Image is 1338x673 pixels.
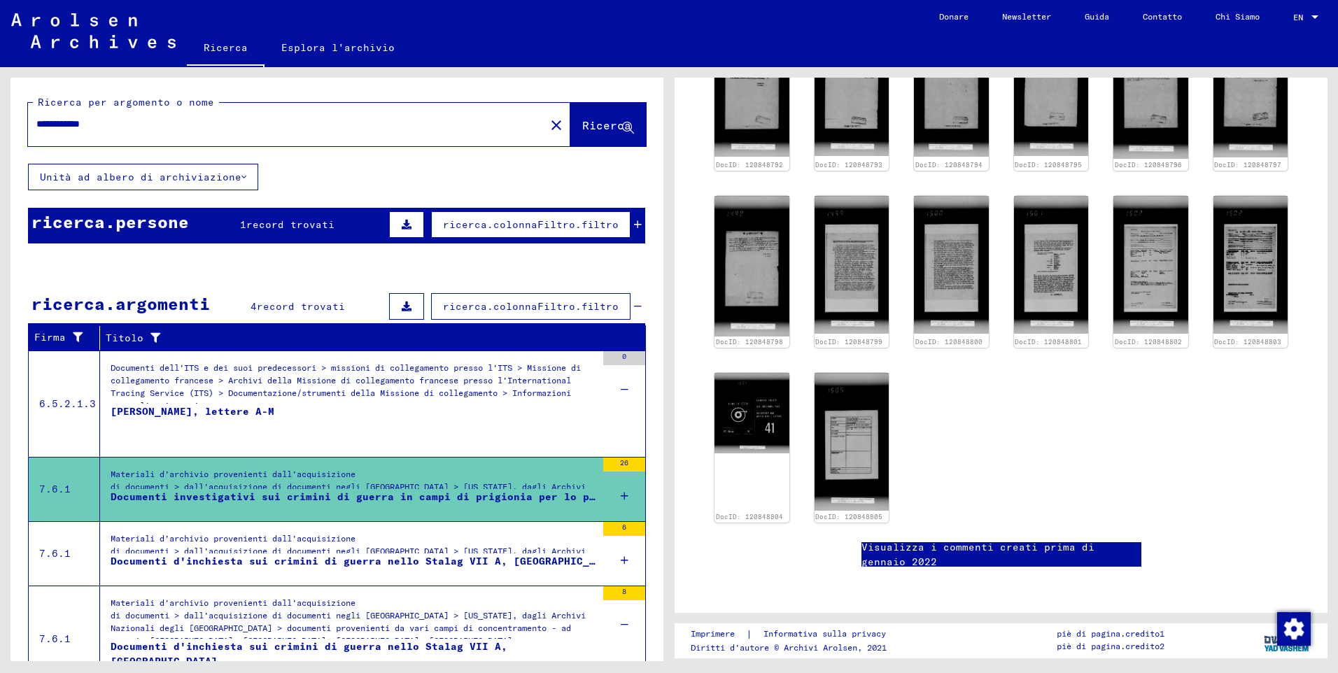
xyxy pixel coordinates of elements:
[815,338,882,346] a: DocID: 120848799
[915,161,983,169] a: DocID: 120848794
[714,196,789,336] img: 001.jpg
[1014,196,1089,334] img: 001.jpg
[111,532,596,565] div: Materiali d'archivio provenienti dall'acquisizione di documenti > dall'acquisizione di documenti ...
[106,331,143,346] font: Titolo
[603,522,645,536] div: 6
[582,118,631,132] span: Ricerca
[1014,18,1089,156] img: 001.jpg
[1057,640,1164,653] p: piè di pagina.credito2
[542,111,570,139] button: Chiaro
[431,293,631,320] button: ricerca.colonnaFiltro.filtro
[246,218,334,231] span: record trovati
[111,597,596,646] div: Materiali d'archivio provenienti dall'acquisizione di documenti > dall'acquisizione di documenti ...
[714,18,789,157] img: 001.jpg
[1214,161,1281,169] a: DocID: 120848797
[111,490,596,504] div: Documenti investigativi sui crimini di guerra in campi di prigionia per lo più diversi.
[443,300,619,313] span: ricerca.colonnaFiltro.filtro
[31,209,189,234] div: ricerca.persone
[915,338,983,346] a: DocID: 120848800
[1213,18,1288,157] img: 001.jpg
[111,362,596,411] div: Documenti dell'ITS e dei suoi predecessori > missioni di collegamento presso l'ITS > Missione di ...
[29,457,100,521] td: 7.6.1
[1015,338,1082,346] a: DocID: 120848801
[714,373,789,453] img: 001.jpg
[40,171,241,183] font: Unità ad albero di archiviazione
[29,350,100,457] td: 6.5.2.1.3
[914,18,989,157] img: 001.jpg
[603,458,645,472] div: 26
[1113,196,1188,334] img: 001.jpg
[815,196,889,334] img: 001.jpg
[111,404,274,446] div: [PERSON_NAME], lettere A-M
[1293,13,1309,22] span: EN
[746,627,752,642] font: |
[716,513,783,520] a: DocID: 120848804
[1115,338,1182,346] a: DocID: 120848802
[914,196,989,334] img: 001.jpg
[691,627,746,642] a: Imprimere
[716,338,783,346] a: DocID: 120848798
[716,161,783,169] a: DocID: 120848792
[1261,623,1314,658] img: yv_logo.png
[691,642,903,654] p: Diritti d'autore © Archivi Arolsen, 2021
[1277,612,1311,646] img: Modifica consenso
[29,521,100,586] td: 7.6.1
[815,373,889,511] img: 001.jpg
[240,218,246,231] span: 1
[1113,18,1188,159] img: 001.jpg
[1115,161,1182,169] a: DocID: 120848796
[34,330,66,345] font: Firma
[431,211,631,238] button: ricerca.colonnaFiltro.filtro
[38,96,214,108] mat-label: Ricerca per argomento o nome
[815,161,882,169] a: DocID: 120848793
[861,540,1141,569] a: Visualizza i commenti creati prima di gennaio 2022
[111,468,596,500] div: Materiali d'archivio provenienti dall'acquisizione di documenti > dall'acquisizione di documenti ...
[1057,628,1164,640] p: piè di pagina.credito1
[603,586,645,600] div: 8
[752,627,903,642] a: Informativa sulla privacy
[34,327,103,349] div: Firma
[815,18,889,156] img: 001.jpg
[106,327,632,349] div: Titolo
[1213,196,1288,334] img: 001.jpg
[28,164,258,190] button: Unità ad albero di archiviazione
[11,13,176,48] img: Arolsen_neg.svg
[815,513,882,520] a: DocID: 120848805
[111,554,596,569] div: Documenti d'inchiesta sui crimini di guerra nello Stalag VII A, [GEOGRAPHIC_DATA]
[265,31,411,64] a: Esplora l'archivio
[443,218,619,231] span: ricerca.colonnaFiltro.filtro
[570,103,646,146] button: Ricerca
[187,31,265,67] a: Ricerca
[548,117,565,134] mat-icon: close
[1015,161,1082,169] a: DocID: 120848795
[1276,611,1310,645] div: Modifica consenso
[1214,338,1281,346] a: DocID: 120848803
